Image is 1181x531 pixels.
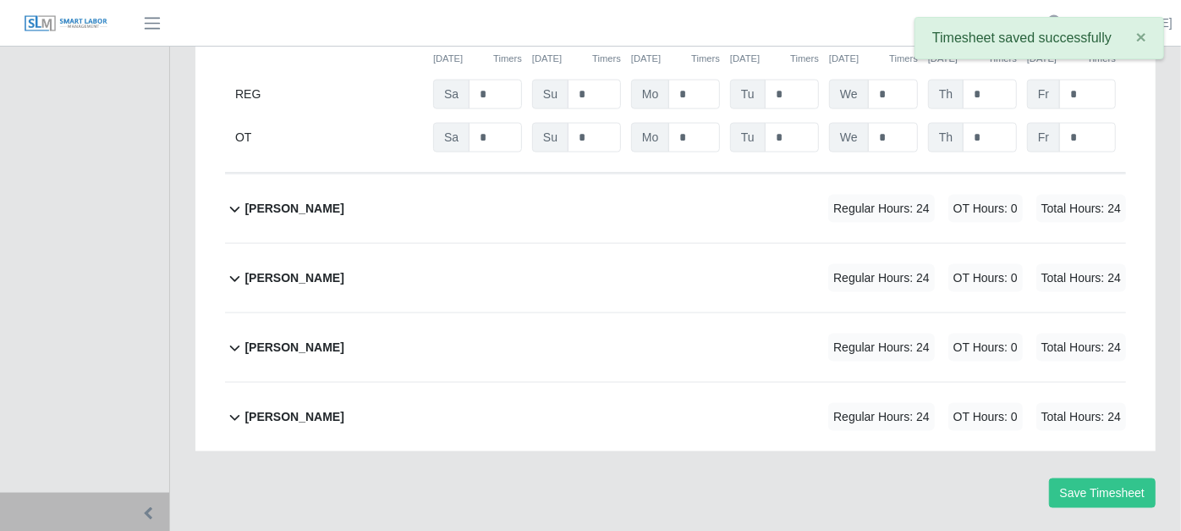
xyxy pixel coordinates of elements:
a: [PERSON_NAME] [1075,14,1173,32]
div: [DATE] [532,52,621,66]
span: Regular Hours: 24 [828,334,935,362]
span: We [829,123,869,152]
div: OT [235,123,423,152]
span: Th [928,123,964,152]
span: Su [532,123,569,152]
span: Total Hours: 24 [1036,334,1126,362]
span: Total Hours: 24 [1036,264,1126,292]
span: Th [928,80,964,109]
button: [PERSON_NAME] Regular Hours: 24 OT Hours: 0 Total Hours: 24 [225,313,1126,382]
b: [PERSON_NAME] [244,339,343,357]
span: We [829,80,869,109]
button: Timers [790,52,819,66]
div: [DATE] [730,52,819,66]
div: [DATE] [631,52,720,66]
button: Timers [889,52,918,66]
span: OT Hours: 0 [948,403,1023,431]
span: Regular Hours: 24 [828,403,935,431]
div: [DATE] [829,52,918,66]
button: Timers [691,52,720,66]
button: [PERSON_NAME] Regular Hours: 24 OT Hours: 0 Total Hours: 24 [225,174,1126,243]
span: Mo [631,123,669,152]
span: Tu [730,80,766,109]
span: Sa [433,123,470,152]
img: SLM Logo [24,14,108,33]
button: [PERSON_NAME] Regular Hours: 24 OT Hours: 0 Total Hours: 24 [225,383,1126,451]
div: [DATE] [433,52,522,66]
span: Regular Hours: 24 [828,264,935,292]
span: × [1136,27,1146,47]
button: Timers [493,52,522,66]
b: [PERSON_NAME] [244,269,343,287]
span: Fr [1027,123,1060,152]
b: [PERSON_NAME] [244,408,343,426]
b: [PERSON_NAME] [244,200,343,218]
span: OT Hours: 0 [948,264,1023,292]
span: Total Hours: 24 [1036,403,1126,431]
div: Timesheet saved successfully [915,17,1164,59]
span: Fr [1027,80,1060,109]
span: Tu [730,123,766,152]
span: Total Hours: 24 [1036,195,1126,223]
span: OT Hours: 0 [948,334,1023,362]
span: OT Hours: 0 [948,195,1023,223]
span: Sa [433,80,470,109]
button: Save Timesheet [1049,478,1156,508]
span: Regular Hours: 24 [828,195,935,223]
span: Mo [631,80,669,109]
span: Su [532,80,569,109]
button: Timers [592,52,621,66]
button: [PERSON_NAME] Regular Hours: 24 OT Hours: 0 Total Hours: 24 [225,244,1126,313]
div: REG [235,80,423,109]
